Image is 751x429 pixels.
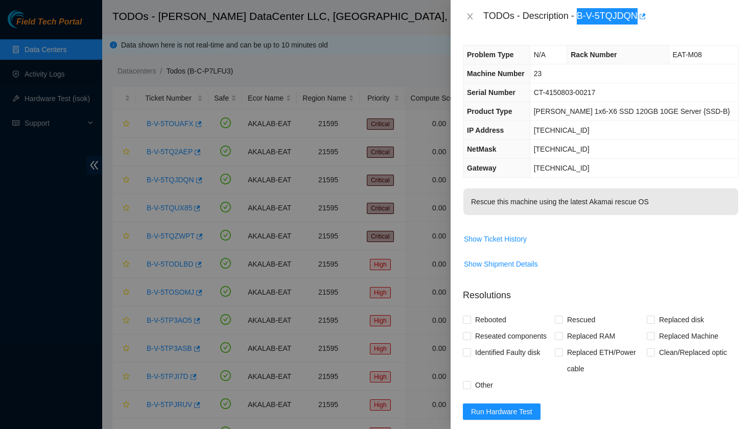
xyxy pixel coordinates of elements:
[655,312,708,328] span: Replaced disk
[463,231,527,247] button: Show Ticket History
[471,312,510,328] span: Rebooted
[534,107,730,115] span: [PERSON_NAME] 1x6-X6 SSD 120GB 10GE Server {SSD-B}
[534,145,590,153] span: [TECHNICAL_ID]
[463,12,477,21] button: Close
[467,145,497,153] span: NetMask
[467,51,514,59] span: Problem Type
[571,51,617,59] span: Rack Number
[464,233,527,245] span: Show Ticket History
[463,403,541,420] button: Run Hardware Test
[471,344,545,361] span: Identified Faulty disk
[534,69,542,78] span: 23
[467,69,525,78] span: Machine Number
[466,12,474,20] span: close
[467,88,515,97] span: Serial Number
[534,164,590,172] span: [TECHNICAL_ID]
[655,344,731,361] span: Clean/Replaced optic
[467,107,512,115] span: Product Type
[534,51,546,59] span: N/A
[471,377,497,393] span: Other
[563,312,599,328] span: Rescued
[463,256,538,272] button: Show Shipment Details
[563,328,619,344] span: Replaced RAM
[471,406,532,417] span: Run Hardware Test
[467,126,504,134] span: IP Address
[467,164,497,172] span: Gateway
[463,280,739,302] p: Resolutions
[534,88,596,97] span: CT-4150803-00217
[464,258,538,270] span: Show Shipment Details
[655,328,722,344] span: Replaced Machine
[471,328,551,344] span: Reseated components
[563,344,647,377] span: Replaced ETH/Power cable
[463,188,738,215] p: Rescue this machine using the latest Akamai rescue OS
[534,126,590,134] span: [TECHNICAL_ID]
[673,51,702,59] span: EAT-M08
[483,8,739,25] div: TODOs - Description - B-V-5TQJDQN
